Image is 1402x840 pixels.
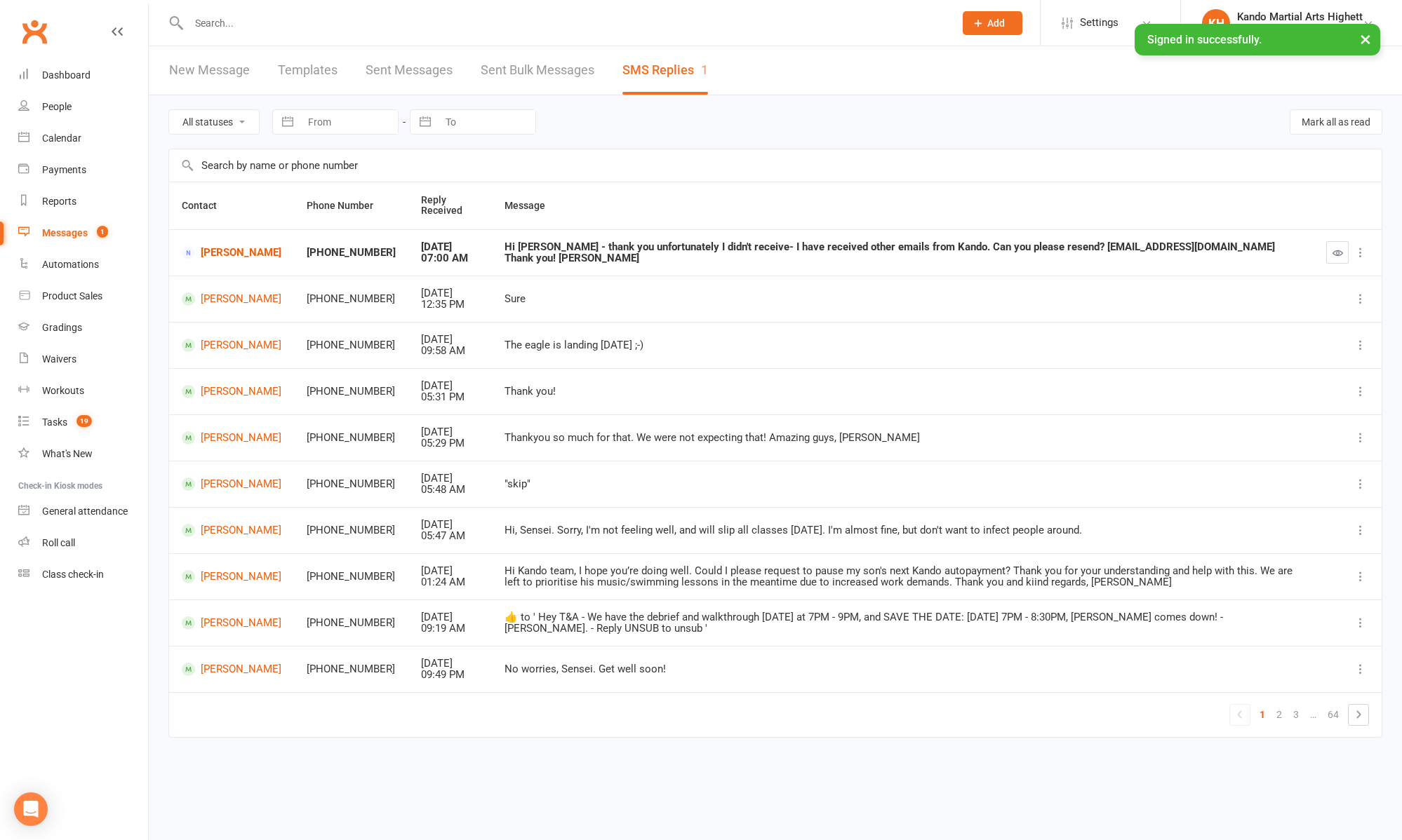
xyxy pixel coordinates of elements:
[42,322,82,333] div: Gradings
[42,506,128,517] div: General attendance
[1147,33,1262,46] span: Signed in successfully.
[97,226,108,238] span: 1
[1237,23,1363,36] div: Kando Martial Arts Highett
[307,247,396,259] div: [PHONE_NUMBER]
[18,91,148,123] a: People
[182,385,281,398] a: [PERSON_NAME]
[42,227,88,238] div: Messages
[42,416,67,428] div: Tasks
[18,527,148,559] a: Roll call
[42,69,91,81] div: Dashboard
[421,623,479,635] div: 09:19 AM
[307,293,396,305] div: [PHONE_NUMBER]
[1202,9,1230,37] div: KH
[18,496,148,527] a: General attendance kiosk mode
[366,46,453,95] a: Sent Messages
[307,617,396,629] div: [PHONE_NUMBER]
[421,391,479,403] div: 05:31 PM
[300,110,398,134] input: From
[1353,24,1378,54] button: ×
[1290,109,1382,135] button: Mark all as read
[421,530,479,542] div: 05:47 AM
[182,477,281,491] a: [PERSON_NAME]
[421,380,479,392] div: [DATE]
[1304,705,1322,724] a: …
[182,663,281,676] a: [PERSON_NAME]
[421,241,479,253] div: [DATE]
[182,570,281,583] a: [PERSON_NAME]
[76,415,92,427] span: 19
[18,154,148,186] a: Payments
[18,186,148,217] a: Reports
[505,611,1301,635] div: ​👍​ to ' Hey T&A - We have the debrief and walkthrough [DATE] at 7PM - 9PM, and SAVE THE DATE: [D...
[42,101,72,112] div: People
[294,182,408,229] th: Phone Number
[421,473,479,485] div: [DATE]
[42,196,76,207] div: Reports
[182,246,281,259] a: [PERSON_NAME]
[169,182,294,229] th: Contact
[963,11,1022,35] button: Add
[1288,705,1304,724] a: 3
[492,182,1314,229] th: Message
[1271,705,1288,724] a: 2
[182,292,281,306] a: [PERSON_NAME]
[421,252,479,264] div: 07:00 AM
[18,280,148,312] a: Product Sales
[18,438,148,470] a: What's New
[505,565,1301,588] div: Hi Kando team, I hope you’re doing well. Could I please request to pause my son's next Kando auto...
[421,426,479,438] div: [DATE]
[701,62,708,77] div: 1
[14,792,48,826] div: Open Intercom Messenger
[505,241,1301,264] div: Hi [PERSON_NAME] - thank you unfortunately I didn't receive- I have received other emails from Ka...
[505,432,1301,444] div: Thankyou so much for that. We were not expecting that! Amazing guys, [PERSON_NAME]
[987,18,1005,29] span: Add
[1254,705,1271,724] a: 1
[307,524,396,536] div: [PHONE_NUMBER]
[42,537,75,548] div: Roll call
[505,293,1301,305] div: Sure
[1322,705,1344,724] a: 64
[505,478,1301,490] div: "skip"
[182,524,281,537] a: [PERSON_NAME]
[18,123,148,154] a: Calendar
[505,524,1301,536] div: Hi, Sensei. Sorry, I'm not feeling well, and will slip all classes [DATE]. I'm almost fine, but d...
[185,13,944,33] input: Search...
[622,46,708,95] a: SMS Replies1
[18,249,148,280] a: Automations
[169,149,1382,182] input: Search by name or phone number
[421,287,479,299] div: [DATE]
[421,669,479,681] div: 09:49 PM
[421,484,479,496] div: 05:48 AM
[307,432,396,444] div: [PHONE_NUMBER]
[42,569,104,580] div: Class check-in
[18,217,148,249] a: Messages 1
[421,576,479,588] div: 01:24 AM
[18,559,148,590] a: Class kiosk mode
[307,571,396,583] div: [PHONE_NUMBER]
[169,46,250,95] a: New Message
[421,519,479,531] div: [DATE]
[307,663,396,675] div: [PHONE_NUMBER]
[18,375,148,407] a: Workouts
[1237,11,1363,23] div: Kando Martial Arts Highett
[42,353,76,365] div: Waivers
[421,334,479,346] div: [DATE]
[18,407,148,438] a: Tasks 19
[438,110,535,134] input: To
[307,386,396,398] div: [PHONE_NUMBER]
[421,565,479,577] div: [DATE]
[481,46,594,95] a: Sent Bulk Messages
[421,438,479,449] div: 05:29 PM
[42,448,93,459] div: What's New
[182,431,281,445] a: [PERSON_NAME]
[1080,7,1119,39] span: Settings
[278,46,338,95] a: Templates
[421,299,479,311] div: 12:35 PM
[421,345,479,357] div: 09:58 AM
[42,164,86,175] div: Payments
[17,14,52,49] a: Clubworx
[421,658,479,670] div: [DATE]
[18,312,148,344] a: Gradings
[42,385,84,396] div: Workouts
